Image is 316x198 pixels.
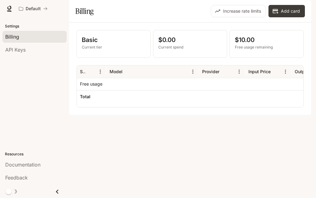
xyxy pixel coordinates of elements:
p: Current tier [82,44,145,50]
button: Sort [220,67,229,76]
p: Free usage remaining [235,44,298,50]
p: Current spend [158,44,222,50]
p: Default [26,6,41,11]
h1: Billing [75,5,94,17]
p: Free usage [80,81,102,87]
div: Service [80,69,86,74]
button: Menu [281,67,290,76]
button: Increase rate limits [211,5,266,17]
h6: Total [80,94,90,100]
div: Model [110,69,123,74]
button: Add card [268,5,305,17]
p: Basic [82,35,145,44]
button: Menu [188,67,197,76]
div: Input Price [248,69,271,74]
button: Sort [123,67,132,76]
div: Provider [202,69,219,74]
button: Menu [235,67,244,76]
p: $0.00 [158,35,222,44]
button: Sort [271,67,281,76]
button: Sort [86,67,96,76]
p: $10.00 [235,35,298,44]
button: All workspaces [16,2,50,15]
button: Menu [96,67,105,76]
